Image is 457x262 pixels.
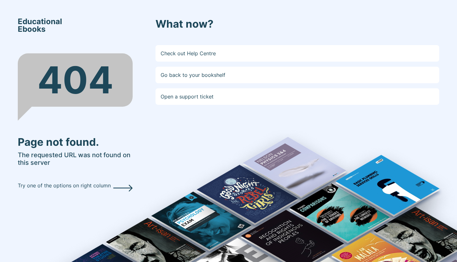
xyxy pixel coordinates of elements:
h3: Page not found. [18,136,133,149]
a: Open a support ticket [156,88,439,105]
p: Try one of the options on right column [18,182,111,189]
a: Go back to your bookshelf [156,67,439,83]
span: Educational Ebooks [18,18,62,33]
h5: The requested URL was not found on this server [18,151,133,166]
div: 404 [18,53,133,107]
h3: What now? [156,18,439,30]
a: Check out Help Centre [156,45,439,62]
